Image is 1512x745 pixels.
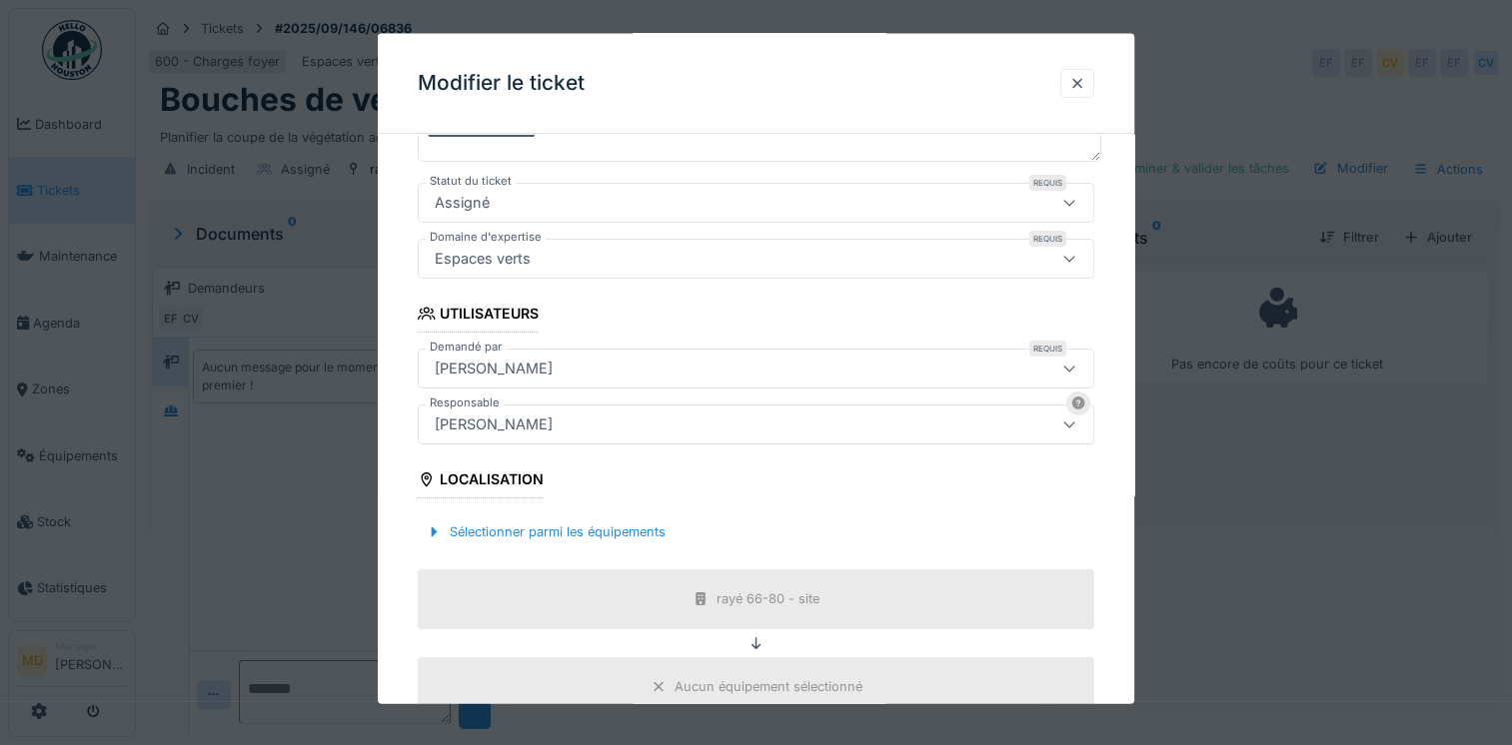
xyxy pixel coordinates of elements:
div: rayé 66-80 - site [717,589,819,608]
div: [PERSON_NAME] [427,358,561,379]
div: Utilisateurs [418,299,539,333]
div: Requis [1029,341,1066,357]
h3: Modifier le ticket [418,71,585,96]
label: Statut du ticket [426,173,516,190]
label: Domaine d'expertise [426,229,546,246]
label: Demandé par [426,339,506,356]
div: Sélectionner parmi les équipements [418,518,674,545]
label: Responsable [426,394,504,411]
div: Requis [1029,175,1066,191]
div: Assigné [427,192,498,214]
div: Localisation [418,464,544,498]
div: Espaces verts [427,248,539,270]
div: Requis [1029,231,1066,247]
div: [PERSON_NAME] [427,413,561,435]
div: Aucun équipement sélectionné [675,677,862,696]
